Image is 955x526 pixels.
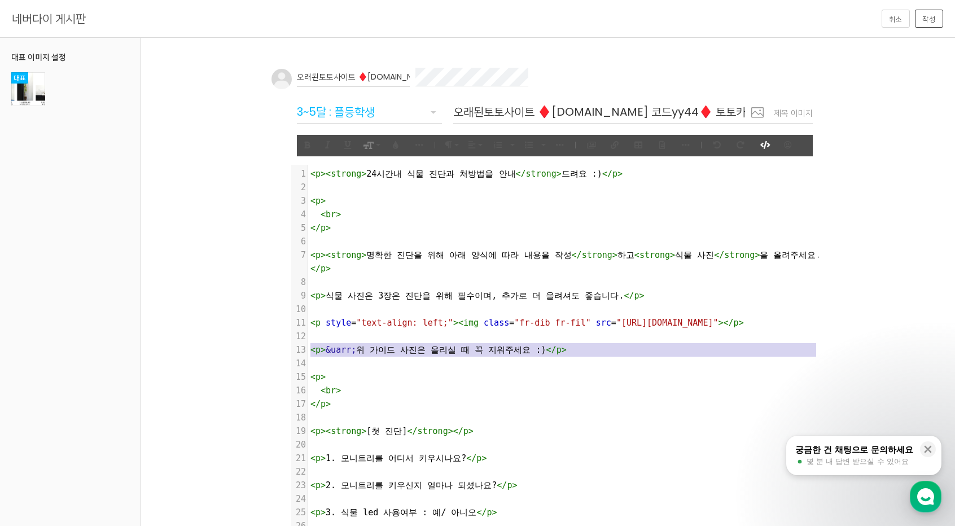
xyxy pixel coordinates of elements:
[326,223,331,233] span: >
[316,169,321,179] span: p
[739,318,744,328] span: >
[724,250,755,260] span: strong
[453,100,813,124] input: 제목
[481,453,487,463] span: >
[639,291,645,301] span: >
[321,480,326,490] span: >
[316,318,321,328] span: p
[487,135,509,156] button: 숫자 리스트
[291,221,308,235] div: 5
[310,169,316,179] span: <
[497,480,507,490] span: </
[321,426,331,436] span: ><
[604,135,625,156] button: 링크 삽입 (Ctrl+K)
[316,453,321,463] span: p
[316,250,321,260] span: p
[310,372,316,382] span: <
[463,318,479,328] span: img
[572,250,582,260] span: </
[291,343,308,357] div: 13
[146,358,217,386] a: 설정
[361,169,366,179] span: >
[882,10,910,28] a: 취소
[291,235,308,248] div: 6
[310,291,316,301] span: <
[291,194,308,208] div: 3
[675,135,696,156] button: 삽입 더보기
[331,250,361,260] span: strong
[321,399,326,409] span: p
[75,358,146,386] a: 대화
[291,303,308,316] div: 10
[418,426,448,436] span: strong
[616,318,719,328] span: "[URL][DOMAIN_NAME]"
[291,397,308,411] div: 17
[361,250,366,260] span: >
[321,345,326,355] span: >
[310,196,316,206] span: <
[540,135,548,156] button: 점 리스트
[310,453,487,463] span: 1. 모니트리를 어디서 키우시나요?
[596,318,611,328] span: src
[915,10,943,28] button: 작성
[326,345,356,355] span: &uarr;
[316,480,321,490] span: p
[634,250,639,260] span: <
[310,453,316,463] span: <
[468,426,474,436] span: >
[310,507,497,518] span: 3. 식물 led 사용여부 : 예/ 아니오
[730,135,751,156] button: 되돌리기 (Ctrl+Shift+Z)
[492,507,497,518] span: >
[719,318,734,328] span: ></
[316,426,321,436] span: p
[331,426,361,436] span: strong
[11,51,129,63] div: 대표 이미지 설정
[557,345,562,355] span: p
[321,223,326,233] span: p
[321,169,331,179] span: ><
[321,507,326,518] span: >
[310,169,623,179] span: 24시간내 식물 진단과 처방법을 안내 드려요 :)
[310,480,316,490] span: <
[617,169,623,179] span: >
[440,135,461,156] button: 단락
[512,480,517,490] span: >
[291,275,308,289] div: 8
[291,181,308,194] div: 2
[477,507,487,518] span: </
[331,169,361,179] span: strong
[526,169,557,179] span: strong
[310,399,321,409] span: </
[363,142,374,149] img: undefined
[321,372,326,382] span: >
[291,167,308,181] div: 1
[336,385,341,396] span: >
[310,264,321,274] span: </
[409,135,430,156] button: 본문 더보기
[310,318,744,328] span: = = =
[557,169,562,179] span: >
[356,318,453,328] span: "text-align: left;"
[639,250,670,260] span: strong
[487,507,492,518] span: p
[612,169,617,179] span: p
[518,135,540,156] button: 점 리스트
[316,291,321,301] span: p
[734,318,739,328] span: p
[321,385,326,396] span: <
[3,358,75,386] a: 홈
[628,135,649,156] button: 표 삽입
[624,291,634,301] span: </
[298,135,316,156] button: 굵게 (Ctrl+B)
[310,426,316,436] span: <
[291,452,308,465] div: 21
[291,370,308,384] div: 15
[310,345,567,355] span: 위 가이드 사진은 올리실 때 꼭 지워주세요 :)
[612,250,617,260] span: >
[321,196,326,206] span: >
[546,345,557,355] span: </
[634,291,639,301] span: p
[310,318,316,328] span: <
[321,264,326,274] span: p
[453,318,463,328] span: ><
